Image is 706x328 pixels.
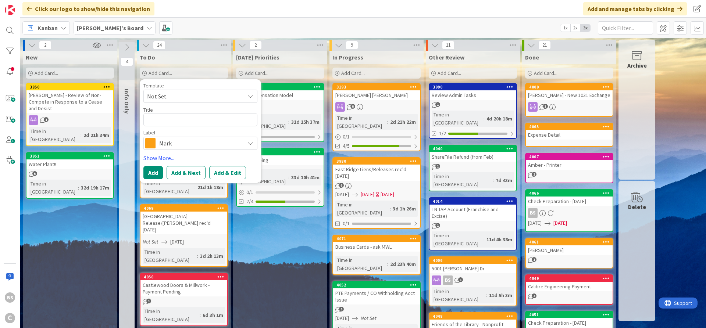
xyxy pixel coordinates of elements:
div: 3980 [333,158,420,165]
div: 4000[PERSON_NAME] - New 1031 Exchange [526,84,613,100]
div: 4051 [529,312,613,317]
span: : [78,184,79,192]
div: 4069 [140,205,227,212]
div: 4040 [429,145,516,152]
span: 1 [146,299,151,303]
div: 4007Amber - Printer [526,154,613,170]
div: 4050Castlewood Doors & Millwork - Payment Pending [140,274,227,296]
div: 31d 15h 37m [289,118,321,126]
div: Time in [GEOGRAPHIC_DATA] [143,307,200,323]
span: Mark [159,138,241,148]
div: BS [443,275,453,285]
div: 4040ShareFile Refund (from Feb) [429,145,516,162]
span: : [81,131,82,139]
div: BS [528,208,538,218]
div: 2d 23h 40m [388,260,418,268]
div: 4071 [333,235,420,242]
div: 3990Review Admin Tasks [429,84,516,100]
div: 32d 19h 17m [79,184,111,192]
div: 4066 [529,191,613,196]
span: 2x [570,24,580,32]
span: [DATE] [528,219,542,227]
i: Not Set [143,238,158,245]
div: 4071Business Cards - ask MWL [333,235,420,252]
div: 4061 [526,239,613,245]
a: 4065Expense Detail [525,123,613,147]
a: 40065001 [PERSON_NAME] DrBSTime in [GEOGRAPHIC_DATA]:11d 5h 3m [429,256,517,306]
div: 4040 [433,146,516,151]
div: [DATE] [381,191,394,198]
div: 4050 [144,274,227,280]
span: : [387,260,388,268]
span: 4 [121,57,133,66]
span: 5 [339,307,344,311]
a: 4061[PERSON_NAME] [525,238,613,268]
span: 1 [435,102,440,107]
span: [DATE] [361,191,374,198]
div: 3850 [26,84,113,90]
span: [DATE] [335,191,349,198]
span: Not Set [147,91,239,101]
div: Archive [627,61,647,70]
span: 2 [249,41,262,50]
div: Castlewood Doors & Millwork - Payment Pending [140,280,227,296]
div: 3850 [30,84,113,90]
span: 0 / 1 [246,188,253,196]
span: 0/1 [343,220,350,227]
span: Add Card... [35,70,58,76]
div: 4069[GEOGRAPHIC_DATA] Release/[PERSON_NAME] rec'd [DATE] [140,205,227,234]
div: Delete [628,202,646,211]
span: [DATE] [170,238,184,246]
div: 3980 [336,159,420,164]
div: BS [429,275,516,285]
div: 5001 [PERSON_NAME] Dr [429,264,516,273]
span: 4 [532,293,536,298]
div: Bookkeeping [237,155,324,165]
a: 3193[PERSON_NAME] [PERSON_NAME]Time in [GEOGRAPHIC_DATA]:2d 21h 22m0/14/5 [332,83,421,151]
a: 4007Amber - Printer [525,153,613,183]
div: 4049 [526,275,613,282]
a: 4071Business Cards - ask MWLTime in [GEOGRAPHIC_DATA]:2d 23h 40m [332,235,421,275]
span: 21 [538,41,551,50]
div: 11d 5h 3m [487,291,514,299]
div: 0/1 [333,132,420,141]
span: 2 [39,41,51,50]
div: Add and manage tabs by clicking [583,2,687,15]
span: 1 [435,164,440,169]
span: Add Card... [438,70,461,76]
div: Check Preparation - [DATE] [526,318,613,328]
img: Visit kanbanzone.com [5,5,15,15]
span: 2/4 [246,198,253,205]
span: 3x [580,24,590,32]
div: 4d 20h 18m [485,115,514,123]
div: 4049 [529,276,613,281]
span: Other Review [429,54,464,61]
div: 11d 4h 38m [485,235,514,244]
div: 4000 [529,84,613,90]
div: 3193 [333,84,420,90]
div: 4065Expense Detail [526,123,613,140]
div: 4061[PERSON_NAME] [526,239,613,255]
span: : [493,176,494,184]
span: Template [143,83,164,88]
span: Today's Priorities [236,54,279,61]
a: 4050Castlewood Doors & Millwork - Payment PendingTime in [GEOGRAPHIC_DATA]:6d 3h 1m [140,273,228,326]
div: ShareFile Refund (from Feb) [429,152,516,162]
span: : [390,205,391,213]
span: 6 [339,183,344,188]
div: Time in [GEOGRAPHIC_DATA] [143,248,197,264]
a: 4000[PERSON_NAME] - New 1031 Exchange [525,83,613,117]
div: 4049Calibre Engineering Payment [526,275,613,291]
i: Not Set [361,315,377,321]
div: [PERSON_NAME] [526,245,613,255]
div: 7d 43m [494,176,514,184]
span: 3 [543,104,548,109]
div: 3980East Ridge Liens/Releases rec'd [DATE] [333,158,420,181]
div: Time in [GEOGRAPHIC_DATA] [29,127,81,143]
div: 4065 [526,123,613,130]
div: 4014 [433,199,516,204]
div: 3949Q2 Compensation Model [237,84,324,100]
div: Q2 Compensation Model [237,90,324,100]
div: Time in [GEOGRAPHIC_DATA] [239,114,288,130]
div: 2d 21h 22m [388,118,418,126]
